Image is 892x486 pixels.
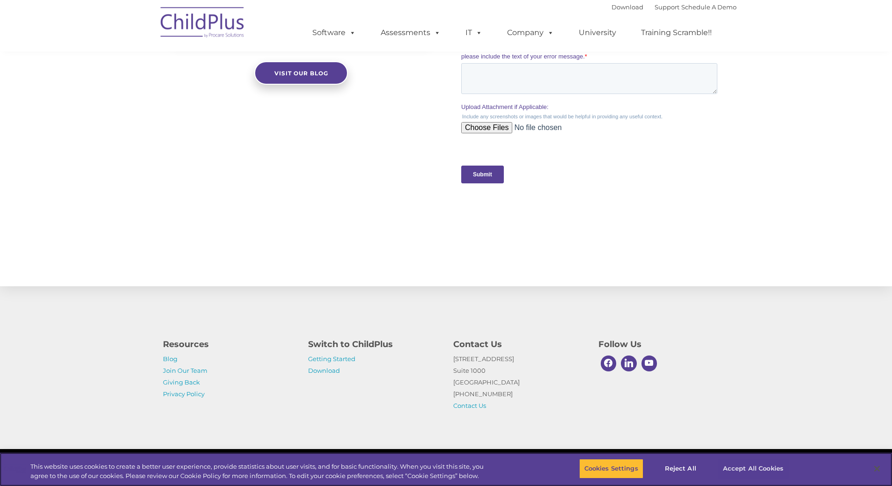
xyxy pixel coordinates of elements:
img: ChildPlus by Procare Solutions [156,0,250,47]
a: Privacy Policy [163,390,205,398]
a: Assessments [371,23,450,42]
span: Last name [130,62,159,69]
a: Linkedin [619,353,639,374]
font: | [612,3,737,11]
span: Visit our blog [274,70,328,77]
a: Schedule A Demo [681,3,737,11]
div: This website uses cookies to create a better user experience, provide statistics about user visit... [30,462,491,480]
a: Company [498,23,563,42]
a: Support [655,3,679,11]
a: Giving Back [163,378,200,386]
a: Getting Started [308,355,355,363]
a: Join Our Team [163,367,207,374]
a: Facebook [598,353,619,374]
p: [STREET_ADDRESS] Suite 1000 [GEOGRAPHIC_DATA] [PHONE_NUMBER] [453,353,584,412]
a: Download [612,3,643,11]
a: IT [456,23,492,42]
a: Software [303,23,365,42]
h4: Switch to ChildPlus [308,338,439,351]
a: Contact Us [453,402,486,409]
button: Cookies Settings [579,459,643,479]
a: Download [308,367,340,374]
button: Reject All [651,459,710,479]
a: Training Scramble!! [632,23,721,42]
button: Close [867,458,887,479]
h4: Follow Us [598,338,730,351]
h4: Resources [163,338,294,351]
a: Youtube [639,353,660,374]
h4: Contact Us [453,338,584,351]
a: Visit our blog [254,61,348,85]
button: Accept All Cookies [718,459,789,479]
a: University [569,23,626,42]
span: Phone number [130,100,170,107]
a: Blog [163,355,177,363]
